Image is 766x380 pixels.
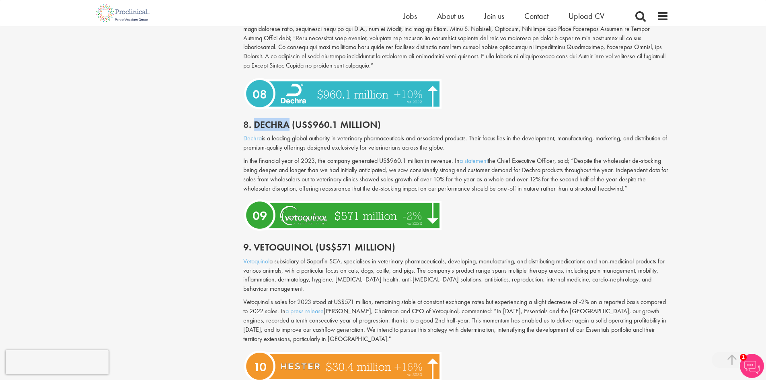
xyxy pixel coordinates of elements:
[243,242,669,253] h2: 9. Vetoquinol (US$571 million)
[285,307,324,315] a: a press release
[740,354,747,361] span: 1
[403,11,417,21] a: Jobs
[484,11,504,21] a: Join us
[243,298,669,343] p: Vetoquinol's sales for 2023 stood at US$571 million, remaining stable at constant exchange rates ...
[740,354,764,378] img: Chatbot
[243,257,669,294] p: a subsidiary of Soparfin SCA, specialises in veterinary pharmaceuticals, developing, manufacturin...
[460,156,488,165] a: a statement
[243,156,669,193] p: In the financial year of 2023, the company generated US$960.1 million in revenue. In the Chief Ex...
[437,11,464,21] a: About us
[6,350,109,374] iframe: reCAPTCHA
[569,11,604,21] a: Upload CV
[243,119,669,130] h2: 8. Dechra (US$960.1 million)
[243,134,262,142] a: Dechra
[524,11,548,21] a: Contact
[243,134,669,152] p: is a leading global authority in veterinary pharmaceuticals and associated products. Their focus ...
[243,257,269,265] a: Vetoquinol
